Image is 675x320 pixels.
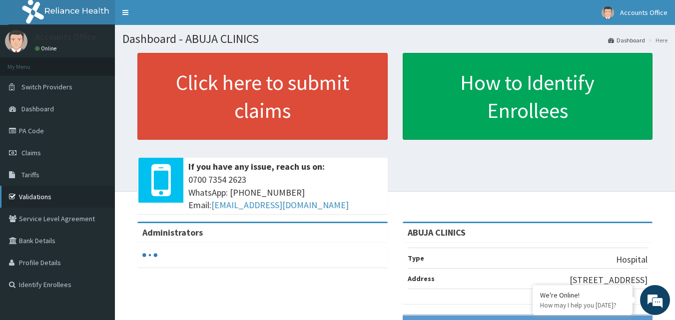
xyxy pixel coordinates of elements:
h1: Dashboard - ABUJA CLINICS [122,32,668,45]
li: Here [646,36,668,44]
span: We're online! [58,96,138,197]
b: Address [408,274,435,283]
p: Hospital [616,253,648,266]
div: Minimize live chat window [164,5,188,29]
p: Accounts Office [35,32,96,41]
svg: audio-loading [142,248,157,263]
img: d_794563401_company_1708531726252_794563401 [18,50,40,75]
b: Type [408,254,424,263]
a: How to Identify Enrollees [403,53,653,140]
a: Dashboard [608,36,645,44]
span: 0700 7354 2623 WhatsApp: [PHONE_NUMBER] Email: [188,173,383,212]
a: Online [35,45,59,52]
p: [STREET_ADDRESS] [570,274,648,287]
span: Switch Providers [21,82,72,91]
img: User Image [5,30,27,52]
img: User Image [602,6,614,19]
span: Accounts Office [620,8,668,17]
span: Claims [21,148,41,157]
a: Click here to submit claims [137,53,388,140]
textarea: Type your message and hit 'Enter' [5,214,190,249]
strong: ABUJA CLINICS [408,227,466,238]
div: Chat with us now [52,56,168,69]
b: Administrators [142,227,203,238]
span: Tariffs [21,170,39,179]
div: We're Online! [540,291,625,300]
span: Dashboard [21,104,54,113]
a: [EMAIL_ADDRESS][DOMAIN_NAME] [211,199,349,211]
b: If you have any issue, reach us on: [188,161,325,172]
p: How may I help you today? [540,301,625,310]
